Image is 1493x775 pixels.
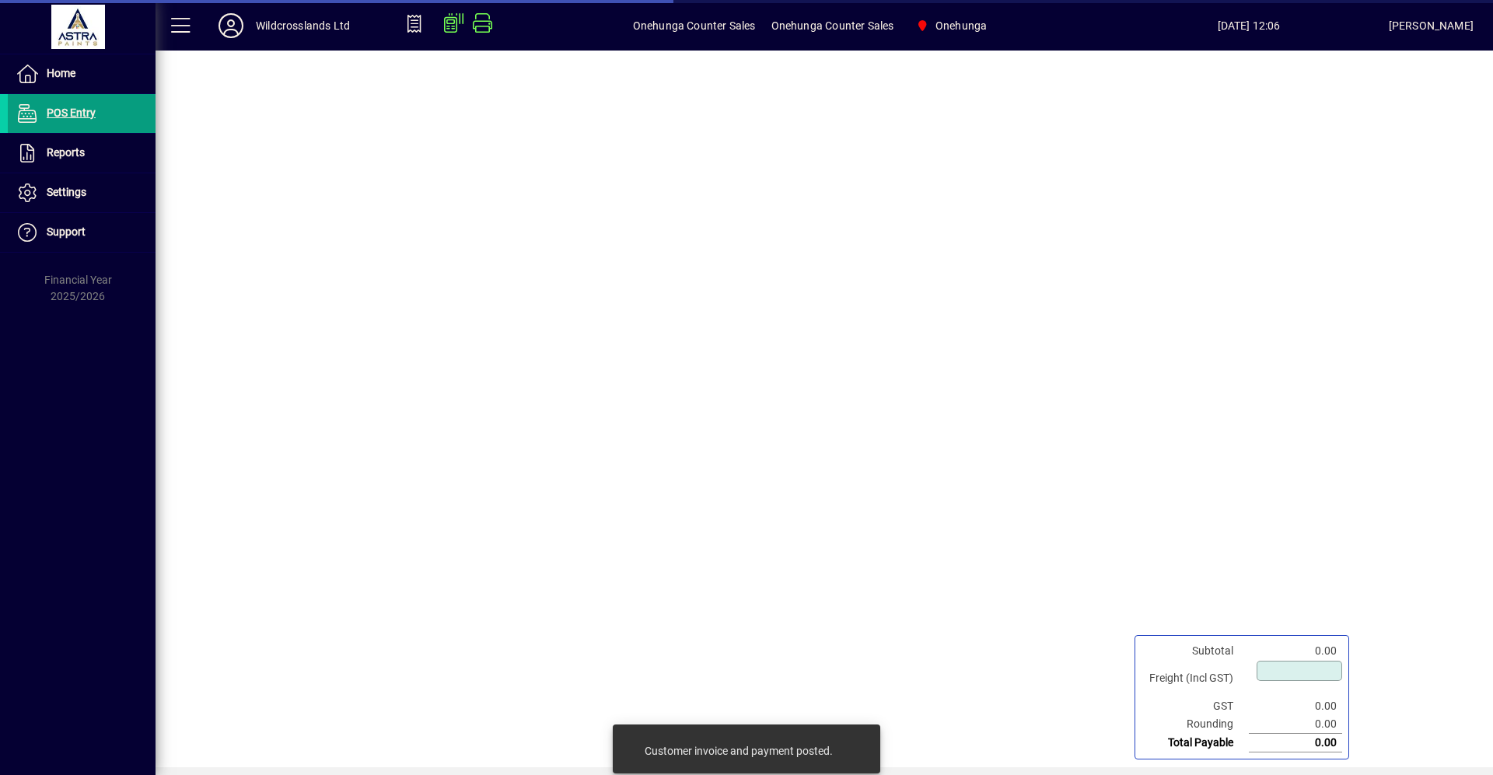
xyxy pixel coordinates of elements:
span: Settings [47,186,86,198]
span: Onehunga Counter Sales [633,13,756,38]
span: Home [47,67,75,79]
span: Support [47,225,86,238]
div: Customer invoice and payment posted. [645,743,833,759]
td: Subtotal [1142,642,1249,660]
a: Home [8,54,156,93]
td: GST [1142,697,1249,715]
td: 0.00 [1249,734,1342,752]
td: Rounding [1142,715,1249,734]
td: Total Payable [1142,734,1249,752]
span: Reports [47,146,85,159]
span: Onehunga Counter Sales [771,13,894,38]
td: 0.00 [1249,642,1342,660]
a: Support [8,213,156,252]
td: Freight (Incl GST) [1142,660,1249,697]
span: [DATE] 12:06 [1109,13,1388,38]
div: [PERSON_NAME] [1389,13,1474,38]
button: Profile [206,12,256,40]
td: 0.00 [1249,697,1342,715]
a: Settings [8,173,156,212]
span: Onehunga [935,13,987,38]
span: POS Entry [47,106,96,119]
a: Reports [8,134,156,173]
td: 0.00 [1249,715,1342,734]
span: Onehunga [909,12,993,40]
div: Wildcrosslands Ltd [256,13,350,38]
